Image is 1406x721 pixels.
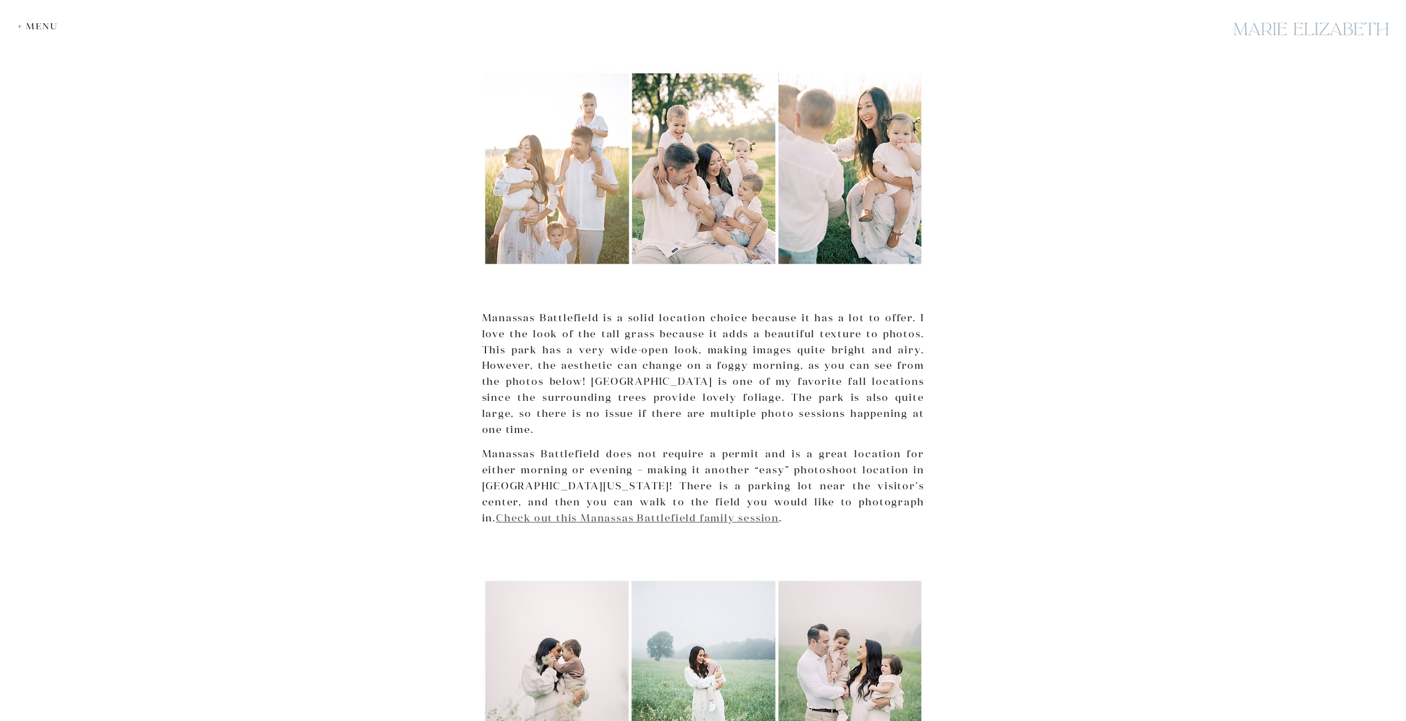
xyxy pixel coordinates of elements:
[482,446,924,526] p: Manassas Battlefield does not require a permit and is a great location for either morning or even...
[482,70,924,267] img: Three Images Of A Family Of Five During A Sunrise Session At Manassas Battlefield In Northern Va.
[18,21,64,32] div: + Menu
[496,511,779,524] a: Check out this Manassas Battlefield family session
[482,310,924,437] p: Manassas Battlefield is a solid location choice because it has a lot to offer. I love the look of...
